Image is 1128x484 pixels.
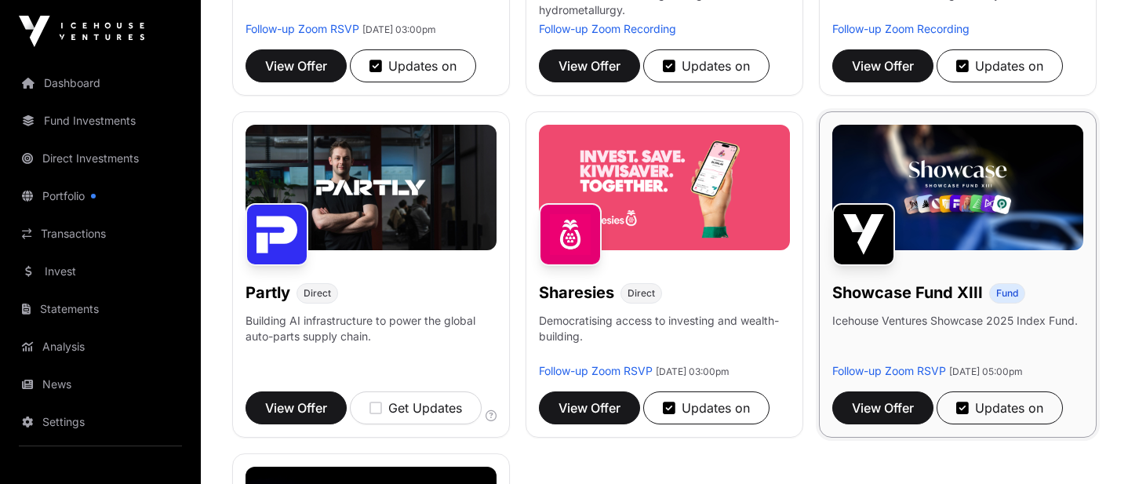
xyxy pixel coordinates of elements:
[832,391,933,424] button: View Offer
[539,364,653,377] a: Follow-up Zoom RSVP
[539,125,790,250] img: Sharesies-Banner.jpg
[539,391,640,424] button: View Offer
[350,391,482,424] button: Get Updates
[350,49,476,82] button: Updates on
[539,313,790,363] p: Democratising access to investing and wealth-building.
[663,56,750,75] div: Updates on
[539,282,614,304] h1: Sharesies
[852,398,914,417] span: View Offer
[539,49,640,82] button: View Offer
[369,398,462,417] div: Get Updates
[832,313,1078,329] p: Icehouse Ventures Showcase 2025 Index Fund.
[937,49,1063,82] button: Updates on
[13,104,188,138] a: Fund Investments
[832,203,895,266] img: Showcase Fund XIII
[246,49,347,82] button: View Offer
[663,398,750,417] div: Updates on
[13,254,188,289] a: Invest
[13,329,188,364] a: Analysis
[832,364,946,377] a: Follow-up Zoom RSVP
[996,287,1018,300] span: Fund
[265,56,327,75] span: View Offer
[13,179,188,213] a: Portfolio
[852,56,914,75] span: View Offer
[832,282,983,304] h1: Showcase Fund XIII
[13,141,188,176] a: Direct Investments
[369,56,457,75] div: Updates on
[832,125,1083,250] img: Showcase-Fund-Banner-1.jpg
[559,56,620,75] span: View Offer
[19,16,144,47] img: Icehouse Ventures Logo
[559,398,620,417] span: View Offer
[265,398,327,417] span: View Offer
[13,217,188,251] a: Transactions
[956,398,1043,417] div: Updates on
[246,313,497,363] p: Building AI infrastructure to power the global auto-parts supply chain.
[956,56,1043,75] div: Updates on
[949,366,1023,377] span: [DATE] 05:00pm
[246,282,290,304] h1: Partly
[937,391,1063,424] button: Updates on
[643,49,770,82] button: Updates on
[656,366,730,377] span: [DATE] 03:00pm
[246,391,347,424] button: View Offer
[13,405,188,439] a: Settings
[539,22,676,35] a: Follow-up Zoom Recording
[1050,409,1128,484] iframe: Chat Widget
[832,22,970,35] a: Follow-up Zoom Recording
[832,49,933,82] button: View Offer
[13,292,188,326] a: Statements
[246,203,308,266] img: Partly
[628,287,655,300] span: Direct
[362,24,436,35] span: [DATE] 03:00pm
[13,367,188,402] a: News
[643,391,770,424] button: Updates on
[304,287,331,300] span: Direct
[539,203,602,266] img: Sharesies
[246,125,497,250] img: Partly-Banner.jpg
[246,22,359,35] a: Follow-up Zoom RSVP
[13,66,188,100] a: Dashboard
